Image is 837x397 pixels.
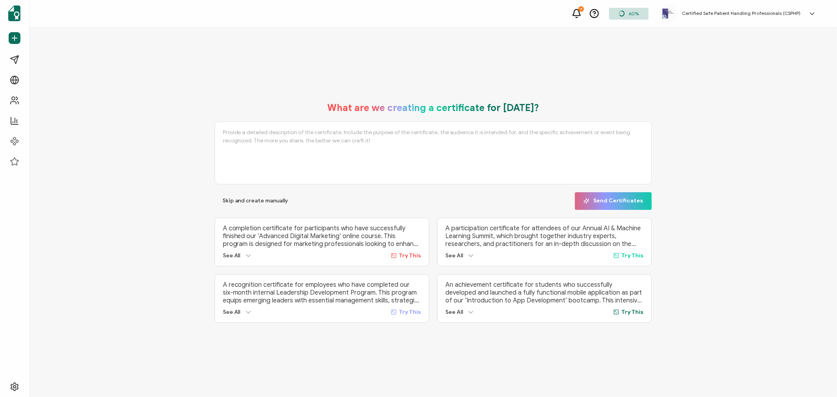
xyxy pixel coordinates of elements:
[223,224,421,248] p: A completion certificate for participants who have successfully finished our ‘Advanced Digital Ma...
[662,9,674,18] img: 6ecc0237-9d5c-476e-a376-03e9add948da.png
[215,192,296,210] button: Skip and create manually
[445,281,644,304] p: An achievement certificate for students who successfully developed and launched a fully functiona...
[629,11,639,16] span: 60%
[223,281,421,304] p: A recognition certificate for employees who have completed our six-month internal Leadership Deve...
[798,359,837,397] iframe: Chat Widget
[223,309,241,315] span: See All
[399,309,421,315] span: Try This
[621,309,644,315] span: Try This
[445,224,644,248] p: A participation certificate for attendees of our Annual AI & Machine Learning Summit, which broug...
[445,252,463,259] span: See All
[578,6,584,12] div: 7
[584,198,643,204] span: Send Certificates
[399,252,421,259] span: Try This
[222,198,288,204] span: Skip and create manually
[445,309,463,315] span: See All
[621,252,644,259] span: Try This
[8,5,20,21] img: sertifier-logomark-colored.svg
[682,11,801,16] h5: Certified Safe Patient Handling Professionals (CSPHP)
[575,192,652,210] button: Send Certificates
[327,102,539,114] h1: What are we creating a certificate for [DATE]?
[223,252,241,259] span: See All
